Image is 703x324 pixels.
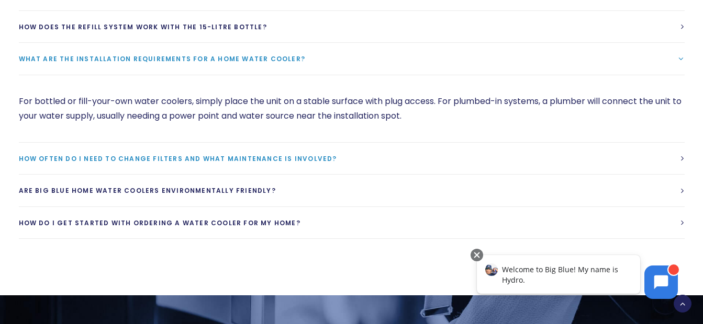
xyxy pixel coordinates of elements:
[19,11,685,43] a: How does the refill system work with the 15-litre bottle?
[19,143,685,175] a: How often do I need to change filters and what maintenance is involved?
[19,22,267,31] span: How does the refill system work with the 15-litre bottle?
[19,207,685,239] a: How do I get started with ordering a water cooler for my home?
[19,43,685,75] a: What are the installation requirements for a home water cooler?
[466,247,688,309] iframe: Chatbot
[19,54,306,63] span: What are the installation requirements for a home water cooler?
[19,175,685,206] a: Are Big Blue home water coolers environmentally friendly?
[19,154,337,163] span: How often do I need to change filters and what maintenance is involved?
[19,218,300,227] span: How do I get started with ordering a water cooler for my home?
[19,94,685,123] p: For bottled or fill-your-own water coolers, simply place the unit on a stable surface with plug a...
[19,186,276,195] span: Are Big Blue home water coolers environmentally friendly?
